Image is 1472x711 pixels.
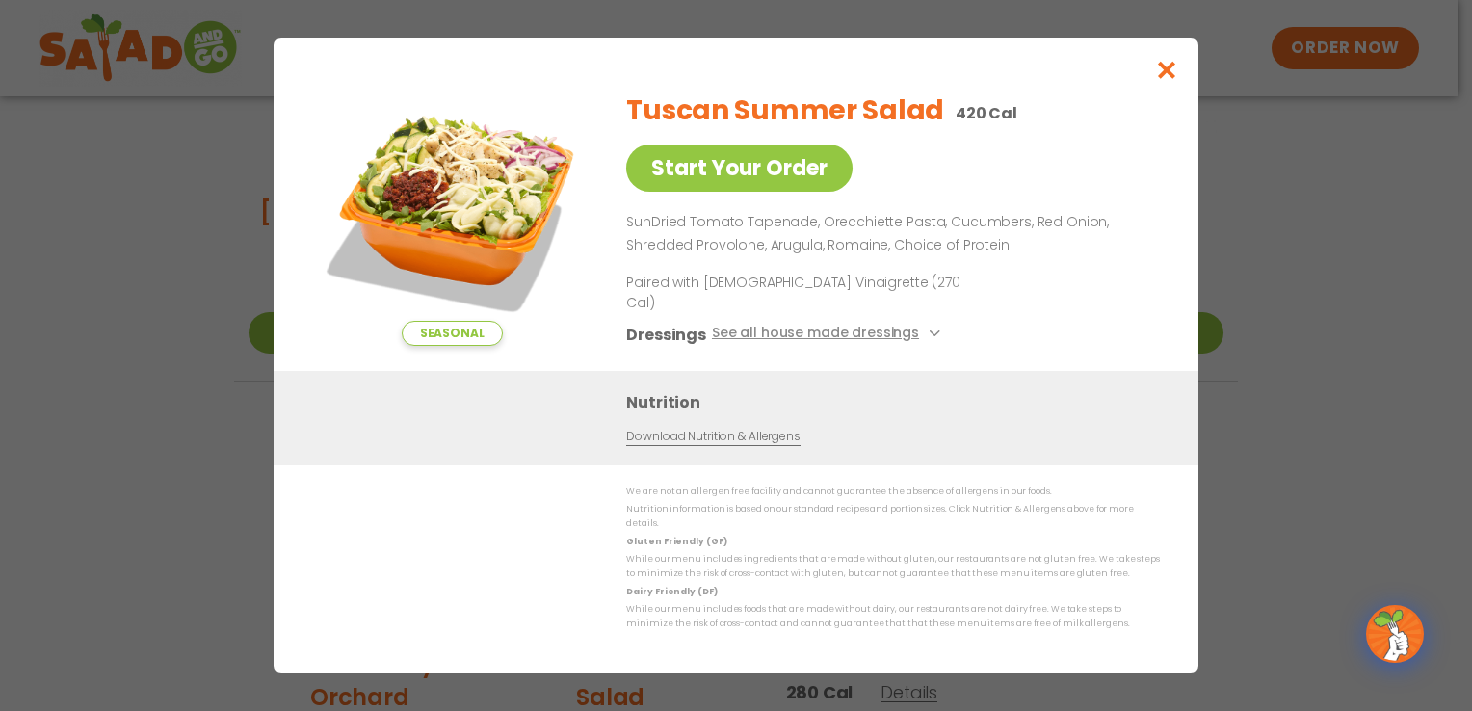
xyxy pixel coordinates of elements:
p: Nutrition information is based on our standard recipes and portion sizes. Click Nutrition & Aller... [626,502,1160,532]
p: While our menu includes ingredients that are made without gluten, our restaurants are not gluten ... [626,552,1160,582]
img: Featured product photo for Tuscan Summer Salad [317,76,587,346]
p: 420 Cal [956,101,1017,125]
strong: Gluten Friendly (GF) [626,536,726,547]
h3: Dressings [626,323,706,347]
button: See all house made dressings [712,323,946,347]
img: wpChatIcon [1368,607,1422,661]
button: Close modal [1136,38,1198,102]
span: Seasonal [402,321,503,346]
strong: Dairy Friendly (DF) [626,586,717,597]
a: Download Nutrition & Allergens [626,428,800,446]
p: Paired with [DEMOGRAPHIC_DATA] Vinaigrette (270 Cal) [626,273,983,313]
p: SunDried Tomato Tapenade, Orecchiette Pasta, Cucumbers, Red Onion, Shredded Provolone, Arugula, R... [626,211,1152,257]
p: We are not an allergen free facility and cannot guarantee the absence of allergens in our foods. [626,485,1160,499]
p: While our menu includes foods that are made without dairy, our restaurants are not dairy free. We... [626,602,1160,632]
a: Start Your Order [626,145,853,192]
h2: Tuscan Summer Salad [626,91,944,131]
h3: Nutrition [626,390,1170,414]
